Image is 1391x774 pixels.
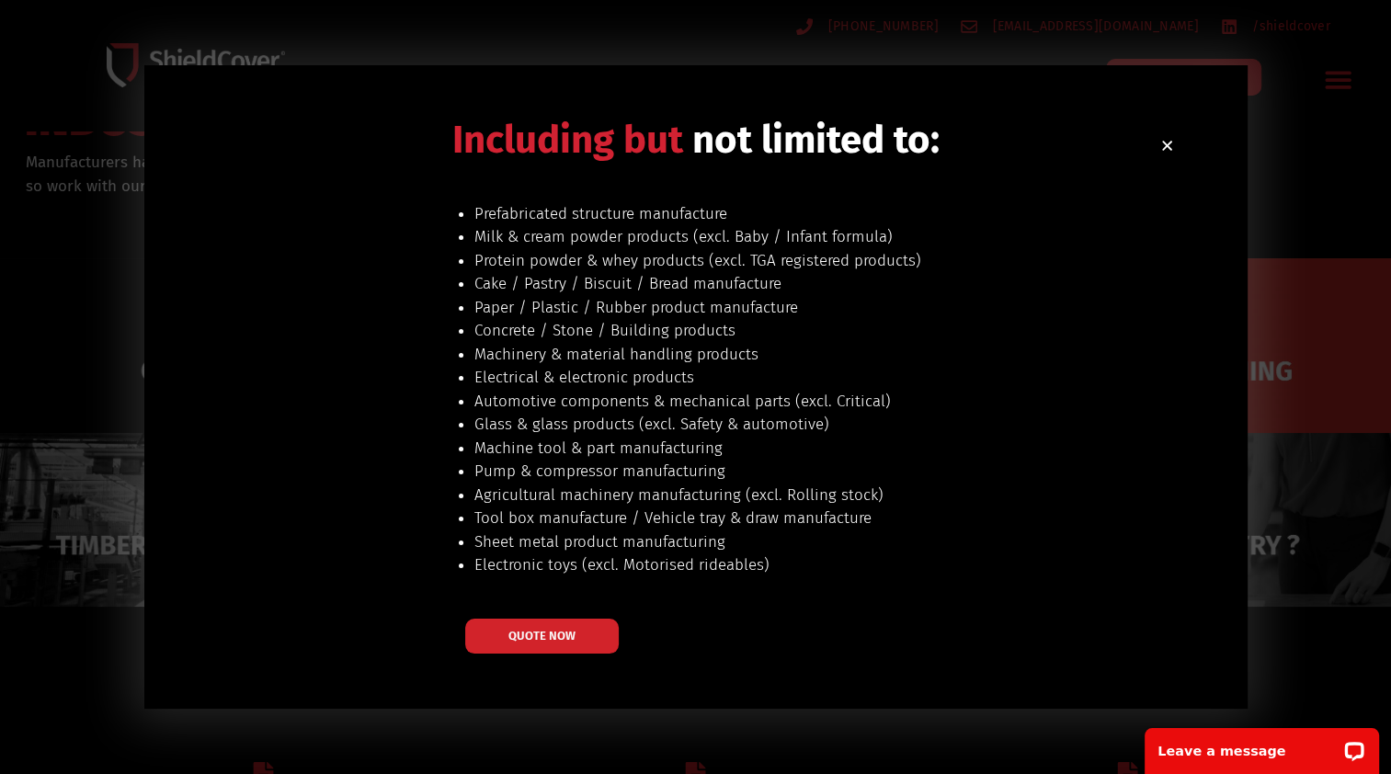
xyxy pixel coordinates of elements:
[474,484,1145,507] li: Agricultural machinery manufacturing (excl. Rolling stock)
[1160,139,1174,153] a: Close
[474,296,1145,320] li: Paper / Plastic / Rubber product manufacture
[474,225,1145,249] li: Milk & cream powder products (excl. Baby / Infant formula)
[508,630,576,642] span: QUOTE NOW
[465,619,619,654] a: QUOTE NOW
[474,343,1145,367] li: Machinery & material handling products
[692,117,940,163] span: not limited to:
[474,366,1145,390] li: Electrical & electronic products
[474,202,1145,226] li: Prefabricated structure manufacture
[474,249,1145,273] li: Protein powder & whey products (excl. TGA registered products)
[474,413,1145,437] li: Glass & glass products (excl. Safety & automotive)
[474,460,1145,484] li: Pump & compressor manufacturing
[474,507,1145,530] li: Tool box manufacture / Vehicle tray & draw manufacture
[474,319,1145,343] li: Concrete / Stone / Building products
[474,530,1145,554] li: Sheet metal product manufacturing
[1133,716,1391,774] iframe: LiveChat chat widget
[474,553,1145,577] li: Electronic toys (excl. Motorised rideables)
[452,117,683,163] span: Including but
[474,390,1145,414] li: Automotive components & mechanical parts (excl. Critical)
[474,437,1145,461] li: Machine tool & part manufacturing
[474,272,1145,296] li: Cake / Pastry / Biscuit / Bread manufacture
